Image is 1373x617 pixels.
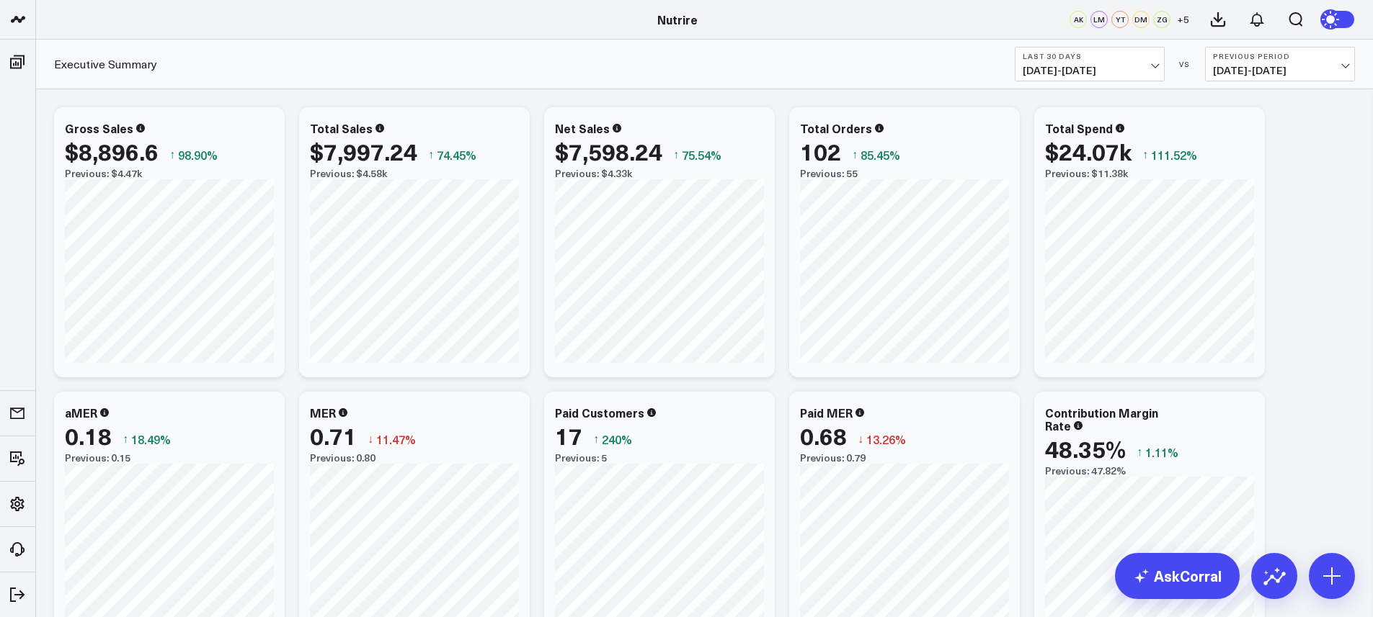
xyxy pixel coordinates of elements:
span: 85.45% [861,147,900,163]
div: 48.35% [1045,436,1126,461]
a: AskCorral [1115,553,1240,599]
div: 0.71 [310,423,357,449]
div: aMER [65,405,97,420]
div: $7,997.24 [310,138,417,164]
div: Previous: 55 [800,168,1009,179]
a: Executive Summary [54,56,157,72]
span: 75.54% [682,147,721,163]
span: 18.49% [131,431,171,447]
div: Previous: $4.47k [65,168,274,179]
div: $7,598.24 [555,138,662,164]
span: ↑ [123,430,128,449]
div: MER [310,405,336,420]
span: ↑ [852,145,858,164]
span: [DATE] - [DATE] [1213,65,1347,76]
div: Previous: $4.33k [555,168,764,179]
span: ↑ [593,430,599,449]
div: DM [1132,11,1150,28]
div: ZG [1153,11,1170,28]
b: Last 30 Days [1023,52,1157,60]
span: 11.47% [376,431,416,447]
span: 74.45% [437,147,476,163]
div: AK [1070,11,1087,28]
div: 17 [555,423,582,449]
span: 240% [602,431,632,447]
button: Previous Period[DATE]-[DATE] [1205,47,1355,81]
span: ↓ [858,430,863,449]
div: Total Spend [1045,120,1113,136]
span: [DATE] - [DATE] [1023,65,1157,76]
div: Previous: $11.38k [1045,168,1254,179]
div: Net Sales [555,120,610,136]
div: $24.07k [1045,138,1132,164]
div: 102 [800,138,841,164]
div: LM [1090,11,1108,28]
div: Previous: $4.58k [310,168,519,179]
div: 0.18 [65,423,112,449]
div: Previous: 0.80 [310,452,519,464]
div: YT [1111,11,1129,28]
div: Gross Sales [65,120,133,136]
span: 13.26% [866,431,906,447]
button: +5 [1174,11,1191,28]
span: + 5 [1177,14,1189,24]
div: Previous: 0.79 [800,452,1009,464]
div: Contribution Margin Rate [1045,405,1158,433]
a: Nutrire [657,12,698,27]
div: Paid Customers [555,405,644,420]
span: ↑ [169,145,175,164]
span: ↑ [673,145,679,164]
button: Last 30 Days[DATE]-[DATE] [1015,47,1165,81]
span: 1.11% [1145,444,1178,460]
span: ↑ [1142,145,1148,164]
b: Previous Period [1213,52,1347,60]
div: Previous: 0.15 [65,452,274,464]
span: ↓ [368,430,373,449]
div: 0.68 [800,423,847,449]
div: Previous: 47.82% [1045,465,1254,477]
div: Total Sales [310,120,373,136]
div: Total Orders [800,120,872,136]
span: 111.52% [1151,147,1197,163]
div: Paid MER [800,405,853,420]
span: 98.90% [178,147,218,163]
span: ↑ [1137,443,1142,461]
div: VS [1172,60,1198,68]
div: Previous: 5 [555,452,764,464]
div: $8,896.6 [65,138,159,164]
span: ↑ [428,145,434,164]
